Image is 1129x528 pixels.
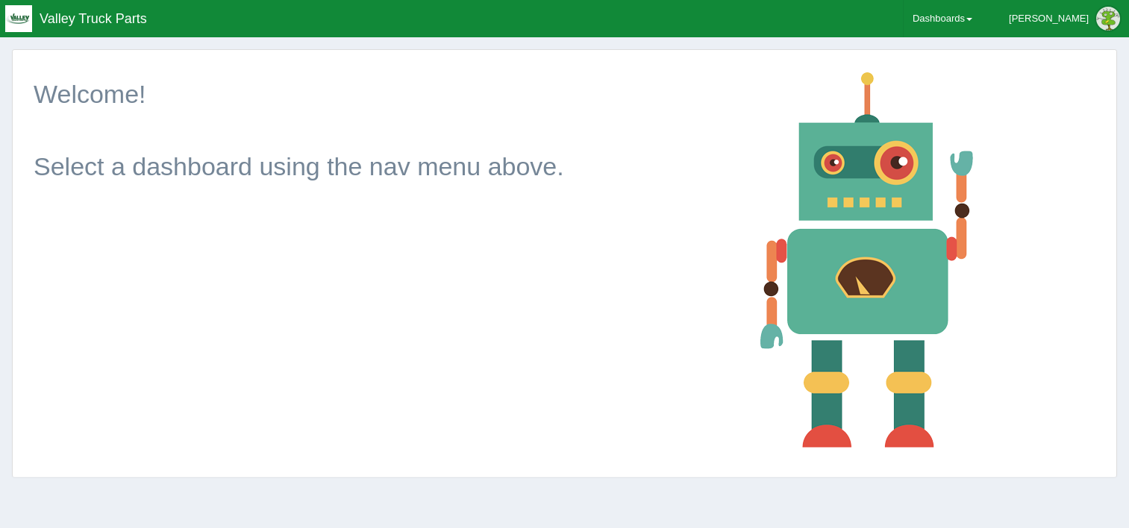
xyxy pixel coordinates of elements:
img: Profile Picture [1096,7,1120,31]
img: q1blfpkbivjhsugxdrfq.png [5,5,32,32]
div: [PERSON_NAME] [1009,4,1089,34]
span: Valley Truck Parts [40,11,147,26]
p: Welcome! Select a dashboard using the nav menu above. [34,76,737,185]
img: robot-18af129d45a23e4dba80317a7b57af8f57279c3d1c32989fc063bd2141a5b856.png [749,61,986,458]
